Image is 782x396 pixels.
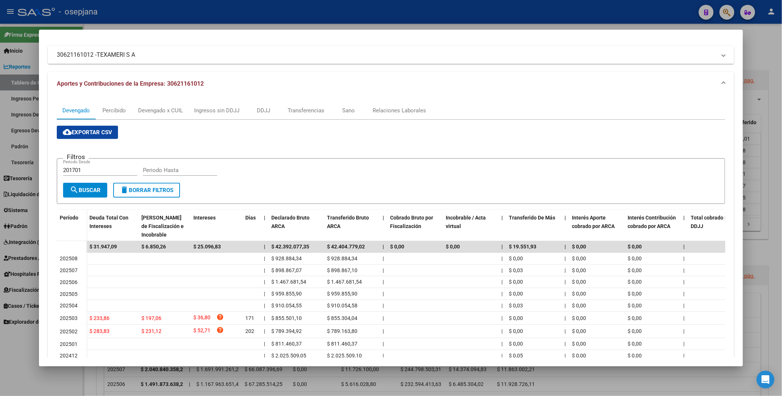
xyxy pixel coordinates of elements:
span: | [264,303,265,308]
span: $ 0,00 [628,341,642,347]
span: Dias [245,215,256,221]
span: Aportes y Contribuciones de la Empresa: 30621161012 [57,80,204,87]
i: help [216,313,224,321]
mat-expansion-panel-header: Aportes y Contribuciones de la Empresa: 30621161012 [48,72,734,96]
span: | [683,291,684,297]
span: $ 0,00 [628,255,642,261]
span: | [683,353,684,359]
datatable-header-cell: | [680,210,688,242]
datatable-header-cell: Deuda Total Con Intereses [86,210,138,242]
span: | [565,303,566,308]
span: | [264,244,265,250]
div: Percibido [102,106,126,115]
span: | [383,303,384,308]
span: $ 959.855,90 [271,291,302,297]
span: 202501 [60,341,78,347]
span: Buscar [70,187,101,194]
span: | [565,315,566,321]
span: | [501,353,503,359]
span: | [383,267,384,273]
span: 202 [245,328,254,334]
span: $ 910.054,58 [327,303,357,308]
span: | [565,328,566,334]
span: Exportar CSV [63,129,112,136]
div: Open Intercom Messenger [757,371,775,389]
span: $ 0,00 [628,291,642,297]
div: Transferencias [288,106,324,115]
span: $ 19.551,93 [509,244,536,250]
span: | [501,255,503,261]
span: | [683,328,684,334]
div: Ingresos sin DDJJ [194,106,239,115]
span: $ 0,00 [628,267,642,273]
span: $ 928.884,34 [327,255,357,261]
span: | [383,291,384,297]
span: $ 0,00 [509,315,523,321]
span: Incobrable / Acta virtual [446,215,486,229]
span: Intereses [193,215,216,221]
span: | [683,315,684,321]
span: $ 0,00 [446,244,460,250]
span: | [264,215,265,221]
span: | [565,279,566,285]
span: Interés Aporte cobrado por ARCA [572,215,615,229]
span: | [501,267,503,273]
span: Borrar Filtros [120,187,173,194]
span: | [383,353,384,359]
datatable-header-cell: Deuda Bruta Neto de Fiscalización e Incobrable [138,210,190,242]
span: Cobrado Bruto por Fiscalización [390,215,433,229]
span: Transferido Bruto ARCA [327,215,369,229]
h3: Filtros [63,153,89,161]
mat-icon: cloud_download [63,128,72,136]
span: 202502 [60,329,78,334]
span: 171 [245,315,254,321]
span: $ 231,12 [141,328,161,334]
span: $ 0,00 [572,255,586,261]
span: $ 789.394,92 [271,328,302,334]
mat-icon: delete [120,185,129,194]
datatable-header-cell: Dias [242,210,261,242]
span: | [683,215,685,221]
span: | [264,341,265,347]
datatable-header-cell: | [562,210,569,242]
span: | [264,267,265,273]
datatable-header-cell: | [498,210,506,242]
span: $ 283,83 [89,328,109,334]
span: $ 42.404.779,02 [327,244,365,250]
span: | [264,328,265,334]
datatable-header-cell: | [261,210,268,242]
span: $ 0,00 [572,353,586,359]
span: $ 0,00 [509,291,523,297]
span: $ 0,00 [628,279,642,285]
span: | [501,244,503,250]
button: Buscar [63,183,107,198]
span: | [264,315,265,321]
span: | [501,303,503,308]
span: | [501,279,503,285]
span: 202412 [60,353,78,359]
span: $ 0,03 [509,267,523,273]
span: | [565,215,566,221]
span: $ 42.392.077,35 [271,244,309,250]
span: | [683,267,684,273]
span: Transferido De Más [509,215,555,221]
span: $ 0,00 [572,341,586,347]
span: | [501,328,503,334]
span: $ 811.460,37 [327,341,357,347]
span: | [383,255,384,261]
span: | [565,341,566,347]
div: Devengado x CUIL [138,106,183,115]
span: 202504 [60,303,78,308]
span: | [565,267,566,273]
span: | [264,291,265,297]
div: Devengado [62,106,90,115]
mat-icon: search [70,185,79,194]
div: Sano [342,106,355,115]
span: $ 31.947,09 [89,244,117,250]
span: $ 0,00 [509,255,523,261]
span: Declarado Bruto ARCA [271,215,310,229]
span: $ 2.025.509,10 [327,353,362,359]
span: | [501,215,503,221]
span: $ 928.884,34 [271,255,302,261]
span: 202507 [60,267,78,273]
